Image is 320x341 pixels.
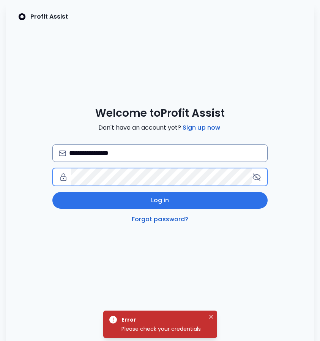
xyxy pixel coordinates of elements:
p: Profit Assist [30,12,68,21]
button: Close [207,312,216,321]
a: Sign up now [181,123,222,132]
span: Log in [151,196,169,205]
a: Forgot password? [130,215,190,224]
img: email [59,151,66,156]
div: Error [121,315,202,324]
button: Log in [52,192,268,209]
img: SpotOn Logo [18,12,26,21]
span: Don't have an account yet? [98,123,222,132]
div: Please check your credentials [121,324,205,333]
span: Welcome to Profit Assist [95,106,225,120]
